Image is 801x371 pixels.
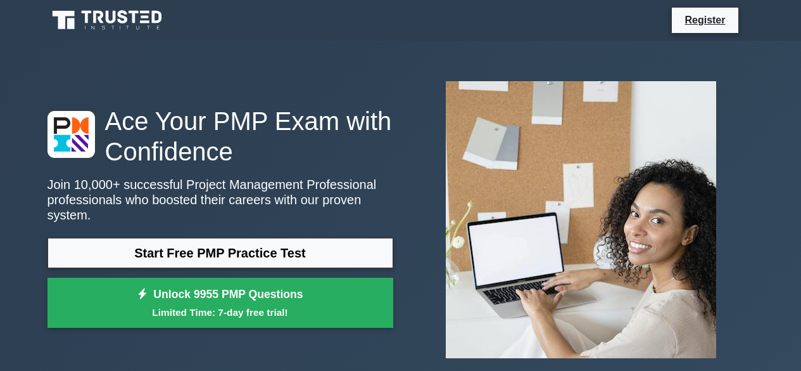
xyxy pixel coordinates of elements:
[47,177,393,223] p: Join 10,000+ successful Project Management Professional professionals who boosted their careers w...
[63,305,377,320] small: Limited Time: 7-day free trial!
[47,106,393,167] h1: Ace Your PMP Exam with Confidence
[47,238,393,268] a: Start Free PMP Practice Test
[677,12,733,28] a: Register
[47,278,393,329] a: Unlock 9955 PMP QuestionsLimited Time: 7-day free trial!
